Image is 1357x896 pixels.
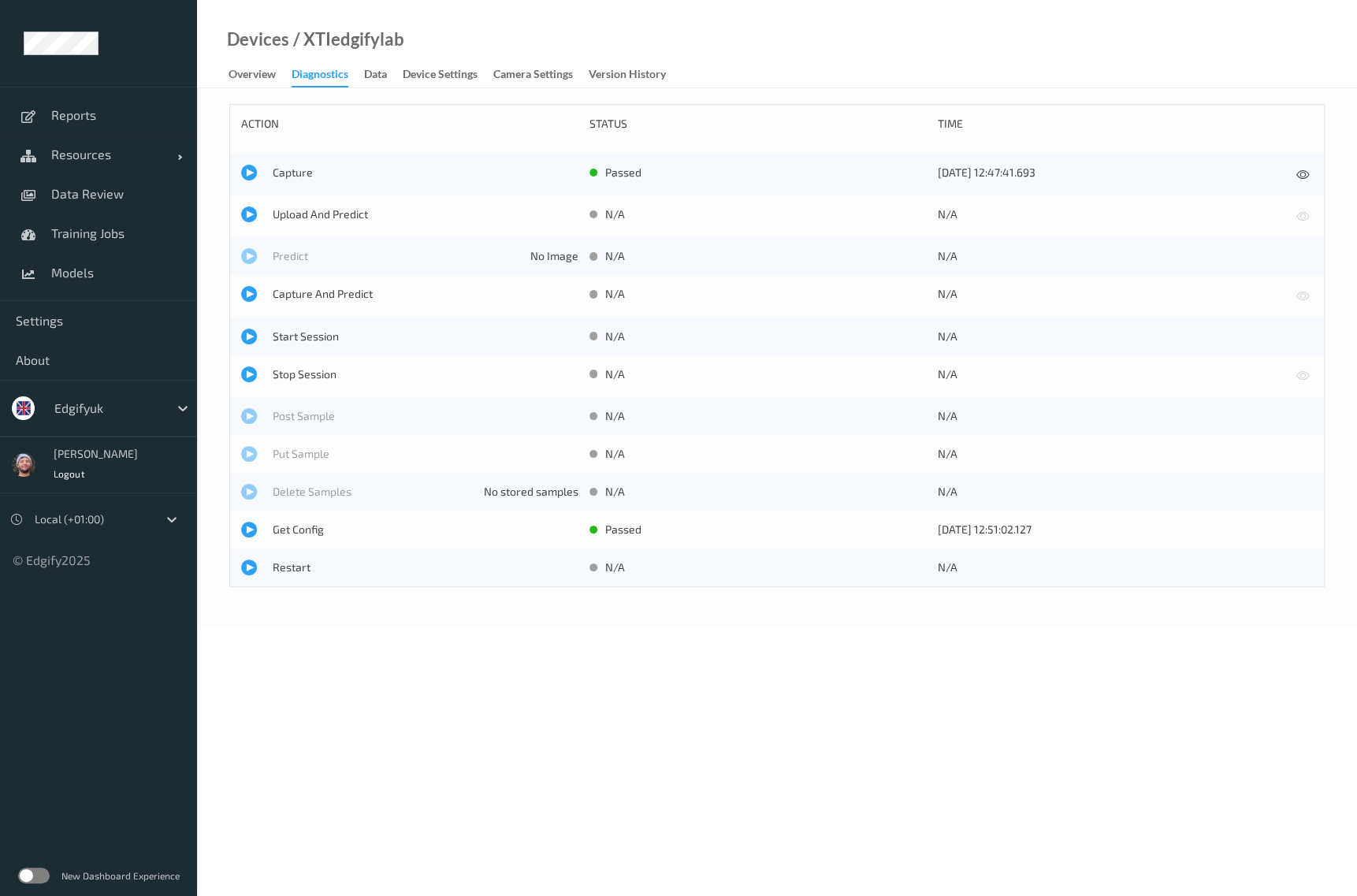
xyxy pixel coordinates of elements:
[364,64,403,86] a: Data
[605,560,625,575] span: N/A
[589,66,666,86] div: Version History
[273,206,578,222] span: Upload And Predict
[937,366,1274,382] div: N/A
[273,366,578,382] span: Stop Session
[364,66,387,86] div: Data
[605,408,625,424] span: N/A
[605,165,641,180] span: passed
[937,116,1274,132] div: time
[530,248,578,264] span: No Image
[605,206,625,222] span: N/A
[229,64,292,86] a: Overview
[937,446,1274,462] div: N/A
[273,329,578,344] span: Start Session
[937,248,1274,264] div: N/A
[605,484,625,500] span: N/A
[292,64,364,87] a: Diagnostics
[937,560,1274,575] div: N/A
[229,66,276,86] div: Overview
[273,560,578,575] span: Restart
[403,66,478,86] div: Device Settings
[605,329,625,344] span: N/A
[605,446,625,462] span: N/A
[937,522,1274,537] div: [DATE] 12:51:02.127
[493,66,573,86] div: Camera Settings
[937,165,1274,180] div: [DATE] 12:47:41.693
[605,366,625,382] span: N/A
[484,484,578,500] span: No stored samples
[241,116,578,132] div: action
[227,32,289,47] a: Devices
[493,64,589,86] a: Camera Settings
[937,206,1274,222] div: N/A
[937,408,1274,424] div: N/A
[289,32,404,47] div: / XTIedgifylab
[292,66,348,87] div: Diagnostics
[589,116,927,132] div: status
[273,522,578,537] span: Get Config
[273,286,578,302] span: Capture And Predict
[937,286,1274,302] div: N/A
[273,165,578,180] span: Capture
[589,64,682,86] a: Version History
[937,484,1274,500] div: N/A
[937,329,1274,344] div: N/A
[605,286,625,302] span: N/A
[605,522,641,537] span: passed
[605,248,625,264] span: N/A
[403,64,493,86] a: Device Settings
